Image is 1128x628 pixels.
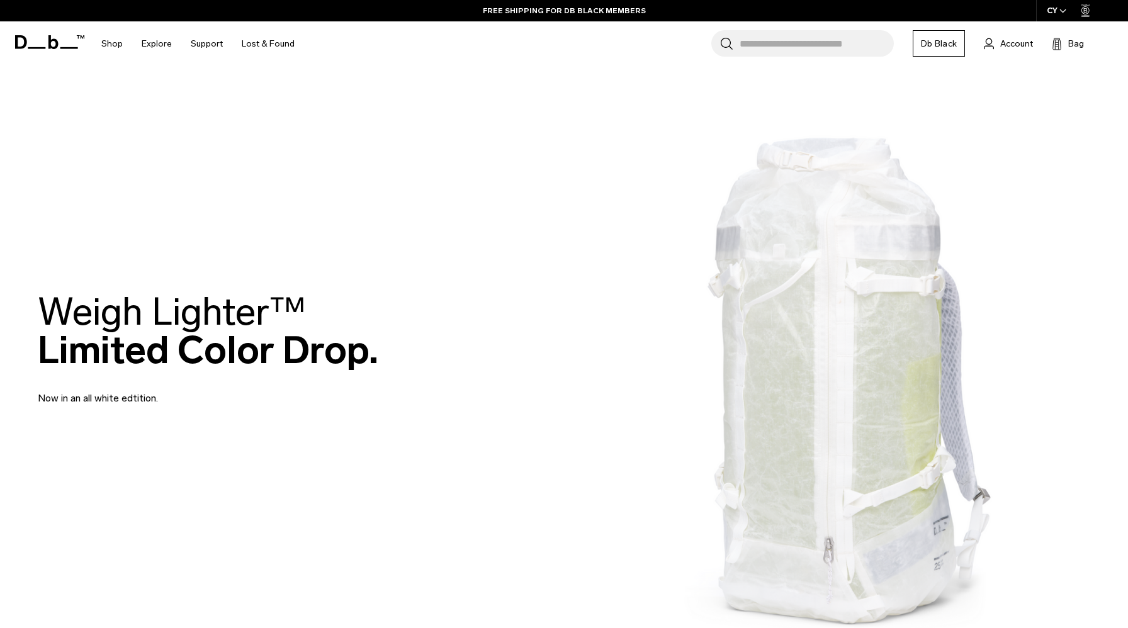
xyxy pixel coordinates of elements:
span: Account [1000,37,1033,50]
p: Now in an all white edtition. [38,376,340,406]
span: Bag [1068,37,1084,50]
h2: Limited Color Drop. [38,293,378,369]
a: Account [984,36,1033,51]
span: Weigh Lighter™ [38,289,306,335]
a: FREE SHIPPING FOR DB BLACK MEMBERS [483,5,646,16]
a: Lost & Found [242,21,295,66]
a: Explore [142,21,172,66]
a: Support [191,21,223,66]
a: Db Black [913,30,965,57]
button: Bag [1052,36,1084,51]
nav: Main Navigation [92,21,304,66]
a: Shop [101,21,123,66]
